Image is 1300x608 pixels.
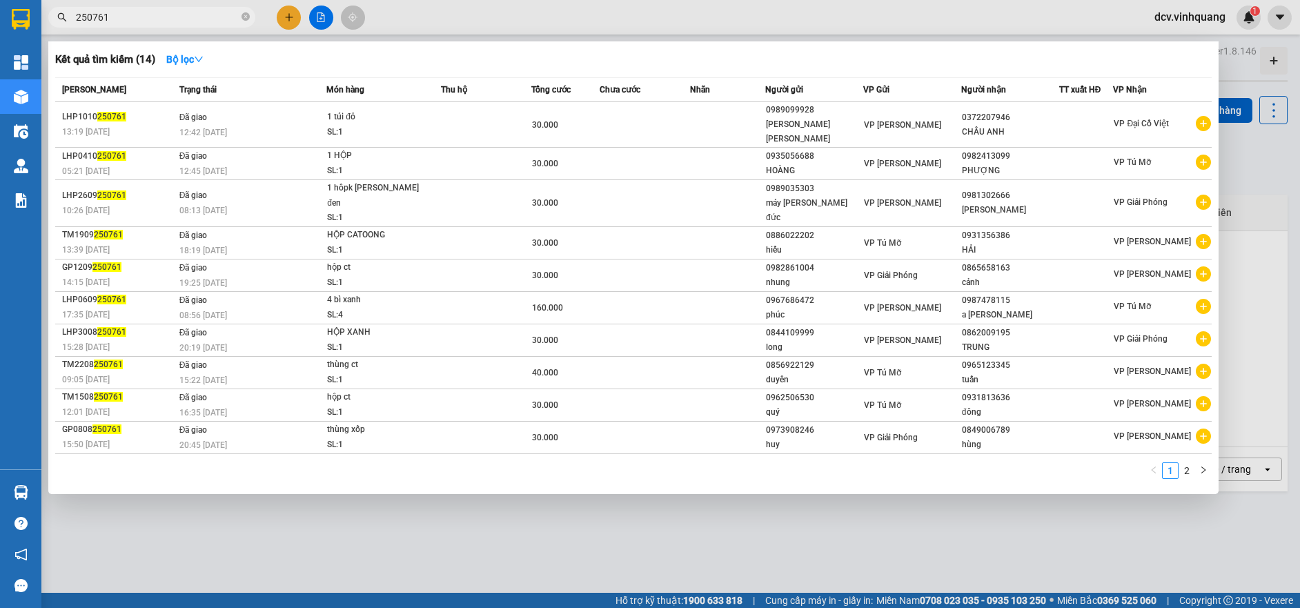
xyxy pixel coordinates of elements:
[94,360,123,369] span: 250761
[327,340,431,355] div: SL: 1
[327,438,431,453] div: SL: 1
[327,405,431,420] div: SL: 1
[62,188,175,203] div: LHP2609
[1114,366,1191,376] span: VP [PERSON_NAME]
[962,228,1058,243] div: 0931356386
[57,12,67,22] span: search
[14,55,28,70] img: dashboard-icon
[864,335,941,345] span: VP [PERSON_NAME]
[766,228,863,243] div: 0886022202
[242,11,250,24] span: close-circle
[1114,197,1168,207] span: VP Giải Phóng
[97,112,126,121] span: 250761
[766,293,863,308] div: 0967686472
[179,190,208,200] span: Đã giao
[62,342,110,352] span: 15:28 [DATE]
[962,391,1058,405] div: 0931813636
[179,166,227,176] span: 12:45 [DATE]
[766,405,863,420] div: quý
[532,335,558,345] span: 30.000
[1162,462,1179,479] li: 1
[962,293,1058,308] div: 0987478115
[327,390,431,405] div: hộp ct
[1179,462,1195,479] li: 2
[94,230,123,239] span: 250761
[62,407,110,417] span: 12:01 [DATE]
[766,149,863,164] div: 0935056688
[327,210,431,226] div: SL: 1
[864,198,941,208] span: VP [PERSON_NAME]
[179,295,208,305] span: Đã giao
[532,271,558,280] span: 30.000
[766,326,863,340] div: 0844109999
[179,393,208,402] span: Đã giao
[961,85,1006,95] span: Người nhận
[766,261,863,275] div: 0982861004
[766,182,863,196] div: 0989035303
[327,164,431,179] div: SL: 1
[55,52,155,67] h3: Kết quả tìm kiếm ( 14 )
[864,368,901,377] span: VP Tú Mỡ
[766,423,863,438] div: 0973908246
[1196,364,1211,379] span: plus-circle
[97,327,126,337] span: 250761
[62,85,126,95] span: [PERSON_NAME]
[864,271,918,280] span: VP Giải Phóng
[179,231,208,240] span: Đã giao
[179,263,208,273] span: Đã giao
[532,400,558,410] span: 30.000
[864,238,901,248] span: VP Tú Mỡ
[766,275,863,290] div: nhung
[327,357,431,373] div: thùng ct
[1196,266,1211,282] span: plus-circle
[62,149,175,164] div: LHP0410
[766,196,863,225] div: máy [PERSON_NAME] đức
[62,422,175,437] div: GP0808
[962,261,1058,275] div: 0865658163
[962,438,1058,452] div: hùng
[1196,429,1211,444] span: plus-circle
[766,117,863,146] div: [PERSON_NAME] [PERSON_NAME]
[962,110,1058,125] div: 0372207946
[962,203,1058,217] div: [PERSON_NAME]
[327,228,431,243] div: HỘP CATOONG
[166,54,204,65] strong: Bộ lọc
[179,360,208,370] span: Đã giao
[62,357,175,372] div: TM2208
[962,326,1058,340] div: 0862009195
[14,90,28,104] img: warehouse-icon
[14,579,28,592] span: message
[327,293,431,308] div: 4 bì xanh
[1199,466,1208,474] span: right
[1196,155,1211,170] span: plus-circle
[1196,116,1211,131] span: plus-circle
[327,260,431,275] div: hộp ct
[76,10,239,25] input: Tìm tên, số ĐT hoặc mã đơn
[1114,157,1151,167] span: VP Tú Mỡ
[179,408,227,418] span: 16:35 [DATE]
[179,440,227,450] span: 20:45 [DATE]
[962,149,1058,164] div: 0982413099
[62,228,175,242] div: TM1909
[441,85,467,95] span: Thu hộ
[1059,85,1101,95] span: TT xuất HĐ
[14,124,28,139] img: warehouse-icon
[242,12,250,21] span: close-circle
[600,85,640,95] span: Chưa cước
[14,548,28,561] span: notification
[766,438,863,452] div: huy
[327,148,431,164] div: 1 HỘP
[179,425,208,435] span: Đã giao
[14,517,28,530] span: question-circle
[532,120,558,130] span: 30.000
[179,278,227,288] span: 19:25 [DATE]
[1114,399,1191,409] span: VP [PERSON_NAME]
[179,206,227,215] span: 08:13 [DATE]
[62,206,110,215] span: 10:26 [DATE]
[14,193,28,208] img: solution-icon
[1196,396,1211,411] span: plus-circle
[327,110,431,125] div: 1 túi đỏ
[327,373,431,388] div: SL: 1
[1114,119,1169,128] span: VP Đại Cồ Việt
[62,310,110,320] span: 17:35 [DATE]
